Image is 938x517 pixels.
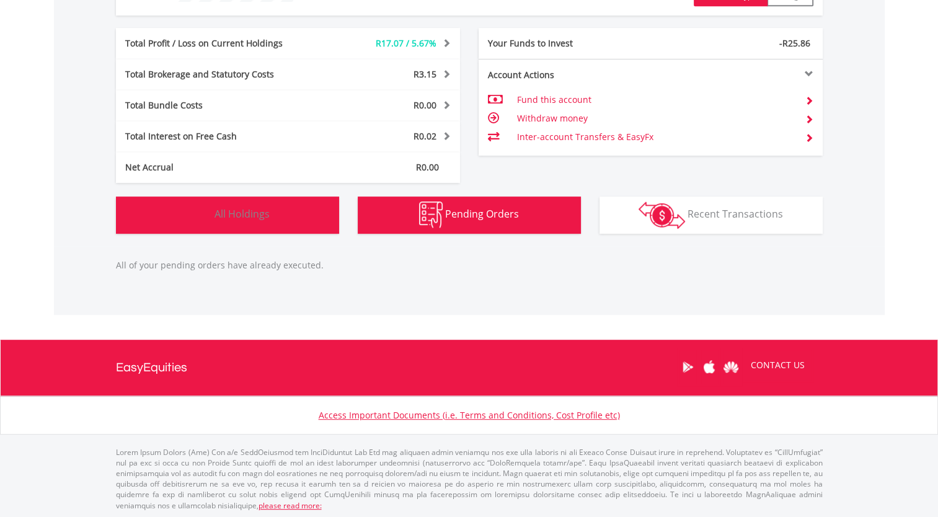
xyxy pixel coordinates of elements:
span: All Holdings [215,207,270,221]
a: EasyEquities [116,340,187,395]
div: Total Profit / Loss on Current Holdings [116,37,317,50]
span: R0.00 [414,99,436,111]
div: Net Accrual [116,161,317,174]
td: Withdraw money [516,109,795,128]
div: Total Bundle Costs [116,99,317,112]
button: Pending Orders [358,197,581,234]
a: please read more: [259,500,322,511]
span: Pending Orders [445,207,519,221]
img: pending_instructions-wht.png [419,201,443,228]
span: -R25.86 [779,37,810,49]
div: Account Actions [479,69,651,81]
span: R0.00 [416,161,439,173]
td: Fund this account [516,91,795,109]
button: Recent Transactions [600,197,823,234]
img: transactions-zar-wht.png [639,201,685,229]
p: All of your pending orders have already executed. [116,259,823,272]
span: R17.07 / 5.67% [376,37,436,49]
span: Recent Transactions [688,207,783,221]
span: R3.15 [414,68,436,80]
span: R0.02 [414,130,436,142]
div: Total Interest on Free Cash [116,130,317,143]
a: CONTACT US [742,348,813,382]
p: Lorem Ipsum Dolors (Ame) Con a/e SeddOeiusmod tem InciDiduntut Lab Etd mag aliquaen admin veniamq... [116,447,823,511]
a: Huawei [720,348,742,386]
button: All Holdings [116,197,339,234]
div: Your Funds to Invest [479,37,651,50]
a: Access Important Documents (i.e. Terms and Conditions, Cost Profile etc) [319,409,620,421]
td: Inter-account Transfers & EasyFx [516,128,795,146]
div: Total Brokerage and Statutory Costs [116,68,317,81]
a: Apple [699,348,720,386]
img: holdings-wht.png [185,201,212,228]
a: Google Play [677,348,699,386]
